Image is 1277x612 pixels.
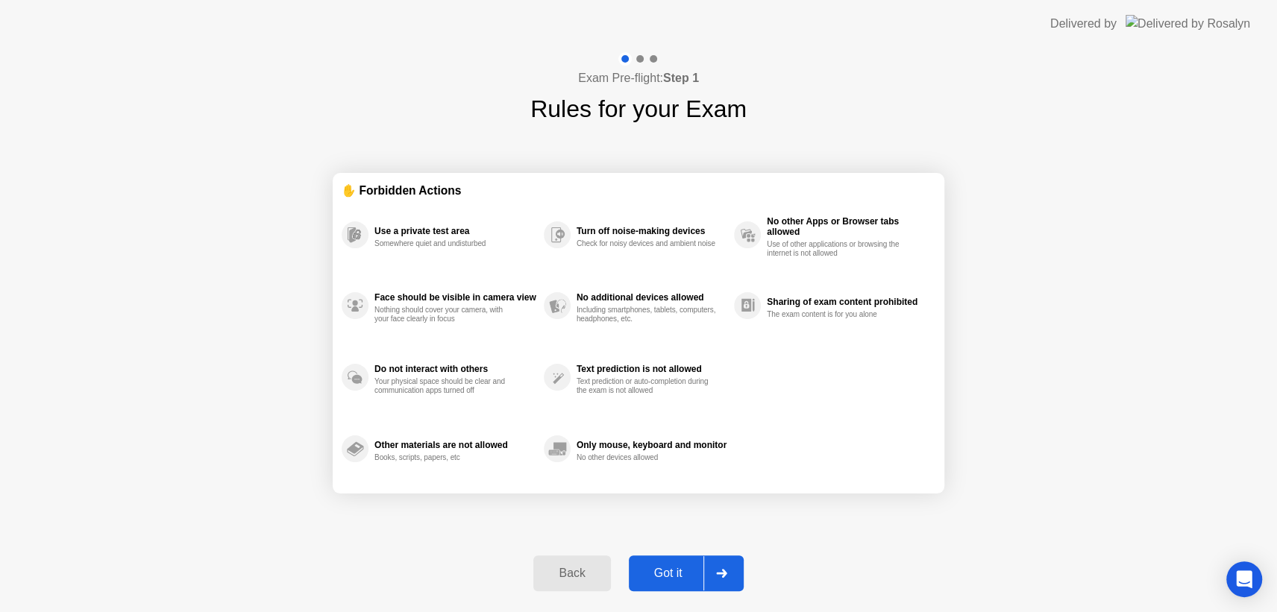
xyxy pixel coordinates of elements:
[374,440,536,450] div: Other materials are not allowed
[374,239,515,248] div: Somewhere quiet and undisturbed
[1050,15,1117,33] div: Delivered by
[767,216,928,237] div: No other Apps or Browser tabs allowed
[663,72,699,84] b: Step 1
[767,297,928,307] div: Sharing of exam content prohibited
[530,91,747,127] h1: Rules for your Exam
[1226,561,1262,597] div: Open Intercom Messenger
[533,555,610,591] button: Back
[374,377,515,395] div: Your physical space should be clear and communication apps turned off
[577,377,718,395] div: Text prediction or auto-completion during the exam is not allowed
[1126,15,1250,32] img: Delivered by Rosalyn
[342,182,935,199] div: ✋ Forbidden Actions
[374,292,536,303] div: Face should be visible in camera view
[374,306,515,324] div: Nothing should cover your camera, with your face clearly in focus
[538,567,606,580] div: Back
[577,292,727,303] div: No additional devices allowed
[633,567,703,580] div: Got it
[374,364,536,374] div: Do not interact with others
[374,453,515,462] div: Books, scripts, papers, etc
[577,226,727,236] div: Turn off noise-making devices
[577,440,727,450] div: Only mouse, keyboard and monitor
[577,239,718,248] div: Check for noisy devices and ambient noise
[767,240,908,258] div: Use of other applications or browsing the internet is not allowed
[577,364,727,374] div: Text prediction is not allowed
[374,226,536,236] div: Use a private test area
[629,555,744,591] button: Got it
[578,69,699,87] h4: Exam Pre-flight:
[577,306,718,324] div: Including smartphones, tablets, computers, headphones, etc.
[767,310,908,319] div: The exam content is for you alone
[577,453,718,462] div: No other devices allowed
